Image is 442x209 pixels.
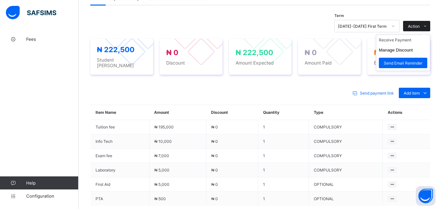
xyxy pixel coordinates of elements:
[97,45,134,54] span: ₦ 222,500
[211,153,218,158] span: ₦ 0
[96,139,144,144] span: Info Tech
[236,48,273,57] span: ₦ 222,500
[96,168,144,172] span: Laboratory
[206,105,258,120] th: Discount
[149,105,206,120] th: Amount
[309,120,383,134] td: COMPULSORY
[154,153,169,158] span: ₦ 7,000
[258,192,309,206] td: 1
[305,60,354,66] span: Amount Paid
[379,48,413,52] button: Manage Discount
[96,196,144,201] span: PTA
[334,13,344,18] span: Term
[309,192,383,206] td: OPTIONAL
[258,149,309,163] td: 1
[211,196,218,201] span: ₦ 0
[26,37,79,42] span: Fees
[154,182,169,187] span: ₦ 5,000
[154,125,174,129] span: ₦ 195,000
[211,139,218,144] span: ₦ 0
[211,168,218,172] span: ₦ 0
[360,91,394,96] span: Send payment link
[154,196,166,201] span: ₦ 500
[338,24,388,29] div: [DATE]-[DATE] First Term
[26,193,78,199] span: Configuration
[258,163,309,177] td: 1
[309,105,383,120] th: Type
[309,149,383,163] td: COMPULSORY
[309,134,383,149] td: COMPULSORY
[309,163,383,177] td: COMPULSORY
[97,57,147,68] span: Student [PERSON_NAME]
[258,134,309,149] td: 1
[258,105,309,120] th: Quantity
[96,125,144,129] span: Tuition fee
[91,105,150,120] th: Item Name
[96,153,144,158] span: Exam fee
[408,24,420,29] span: Action
[154,139,172,144] span: ₦ 10,000
[309,177,383,192] td: OPTIONAL
[384,61,422,66] span: Send Email Reminder
[416,186,435,206] button: Open asap
[305,48,317,57] span: ₦ 0
[154,168,169,172] span: ₦ 5,000
[211,182,218,187] span: ₦ 0
[374,60,424,66] span: Balance
[376,55,430,71] li: dropdown-list-item-text-2
[383,105,430,120] th: Actions
[374,48,412,57] span: ₦ 222,500
[166,60,216,66] span: Discount
[211,125,218,129] span: ₦ 0
[96,182,144,187] span: First Aid
[236,60,285,66] span: Amount Expected
[376,45,430,55] li: dropdown-list-item-text-1
[6,6,56,20] img: safsims
[404,91,420,96] span: Add item
[258,120,309,134] td: 1
[376,35,430,45] li: dropdown-list-item-text-0
[166,48,178,57] span: ₦ 0
[26,180,78,186] span: Help
[258,177,309,192] td: 1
